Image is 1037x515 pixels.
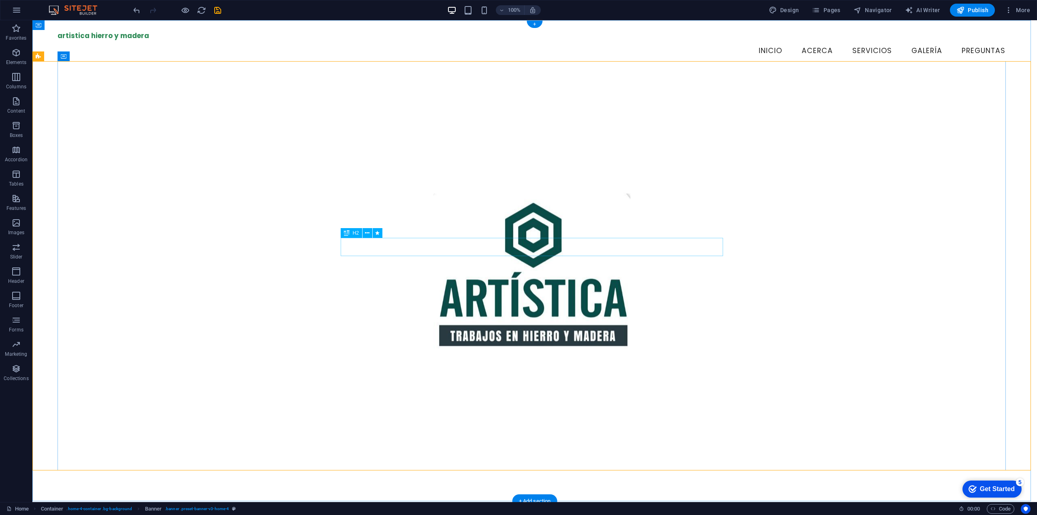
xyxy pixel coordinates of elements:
div: 5 [60,2,68,10]
img: Editor Logo [47,5,107,15]
span: Navigator [853,6,892,14]
i: Save (Ctrl+S) [213,6,222,15]
p: Forms [9,327,23,333]
span: : [973,506,974,512]
p: Content [7,108,25,114]
span: AI Writer [905,6,940,14]
p: Columns [6,83,26,90]
button: More [1001,4,1033,17]
p: Images [8,229,25,236]
p: Slider [10,254,23,260]
span: Publish [956,6,988,14]
div: Design (Ctrl+Alt+Y) [766,4,802,17]
p: Elements [6,59,27,66]
a: Click to cancel selection. Double-click to open Pages [6,504,29,514]
p: Marketing [5,351,27,357]
div: + Add section [512,494,557,508]
h6: 100% [508,5,521,15]
i: Undo: change_background_size (Ctrl+Z) [132,6,141,15]
div: Get Started [24,9,59,16]
button: save [213,5,222,15]
span: H2 [353,231,359,235]
h6: Session time [959,504,980,514]
button: 100% [496,5,525,15]
button: Code [987,504,1014,514]
i: This element is a customizable preset [232,506,236,511]
p: Accordion [5,156,28,163]
i: On resize automatically adjust zoom level to fit chosen device. [529,6,536,14]
button: Navigator [850,4,895,17]
span: Design [769,6,799,14]
p: Features [6,205,26,212]
span: Pages [812,6,840,14]
button: Design [766,4,802,17]
button: Usercentrics [1021,504,1031,514]
button: AI Writer [902,4,943,17]
button: undo [132,5,141,15]
div: + [527,21,542,28]
span: Click to select. Double-click to edit [41,504,64,514]
p: Collections [4,375,28,382]
nav: breadcrumb [41,504,236,514]
span: Code [990,504,1011,514]
span: 00 00 [967,504,980,514]
p: Boxes [10,132,23,139]
p: Header [8,278,24,284]
button: Publish [950,4,995,17]
span: . banner .preset-banner-v3-home-4 [165,504,229,514]
span: Click to select. Double-click to edit [145,504,162,514]
button: reload [196,5,206,15]
div: Get Started 5 items remaining, 0% complete [6,4,66,21]
i: Reload page [197,6,206,15]
span: . home-4-container .bg-background [66,504,132,514]
button: Click here to leave preview mode and continue editing [180,5,190,15]
span: More [1005,6,1030,14]
p: Tables [9,181,23,187]
button: Pages [809,4,843,17]
p: Footer [9,302,23,309]
p: Favorites [6,35,26,41]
